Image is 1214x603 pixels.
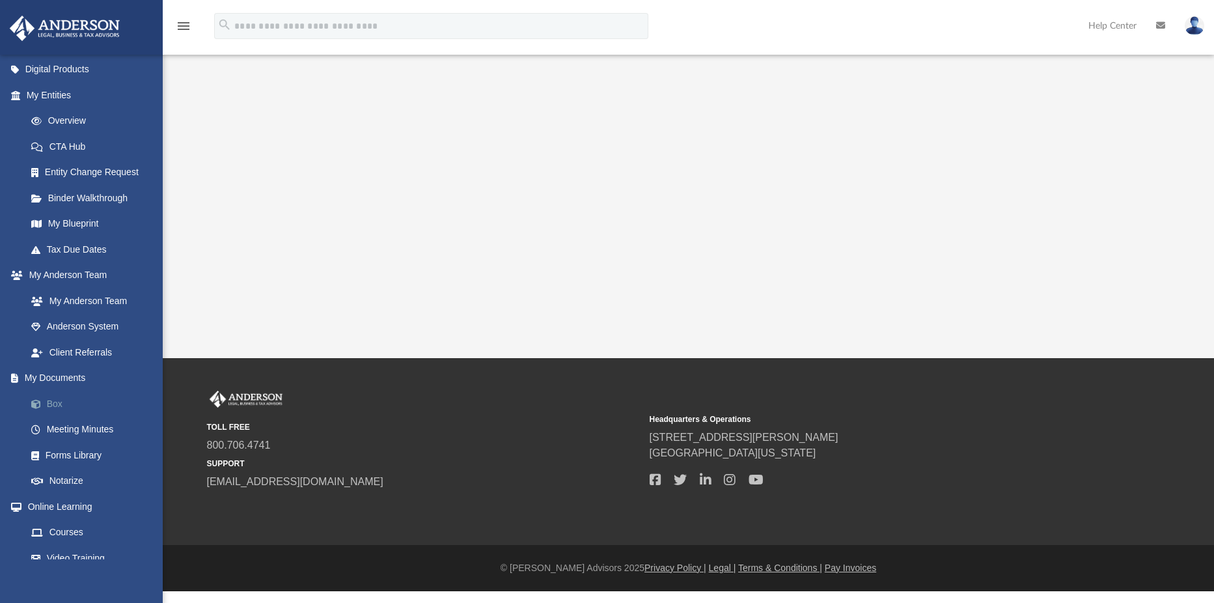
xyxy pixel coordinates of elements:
[650,414,1083,425] small: Headquarters & Operations
[163,561,1214,575] div: © [PERSON_NAME] Advisors 2025
[9,57,163,83] a: Digital Products
[18,468,163,494] a: Notarize
[9,82,163,108] a: My Entities
[207,458,641,470] small: SUPPORT
[18,108,163,134] a: Overview
[176,25,191,34] a: menu
[18,417,163,443] a: Meeting Minutes
[18,442,156,468] a: Forms Library
[709,563,736,573] a: Legal |
[650,447,816,458] a: [GEOGRAPHIC_DATA][US_STATE]
[6,16,124,41] img: Anderson Advisors Platinum Portal
[176,18,191,34] i: menu
[18,211,156,237] a: My Blueprint
[825,563,876,573] a: Pay Invoices
[18,339,156,365] a: Client Referrals
[650,432,838,443] a: [STREET_ADDRESS][PERSON_NAME]
[207,421,641,433] small: TOLL FREE
[18,314,156,340] a: Anderson System
[1185,16,1204,35] img: User Pic
[9,494,156,520] a: Online Learning
[207,391,285,408] img: Anderson Advisors Platinum Portal
[9,262,156,288] a: My Anderson Team
[18,520,156,546] a: Courses
[18,133,163,160] a: CTA Hub
[18,545,150,571] a: Video Training
[207,476,383,487] a: [EMAIL_ADDRESS][DOMAIN_NAME]
[644,563,706,573] a: Privacy Policy |
[18,236,163,262] a: Tax Due Dates
[207,440,271,451] a: 800.706.4741
[18,160,163,186] a: Entity Change Request
[738,563,822,573] a: Terms & Conditions |
[18,185,163,211] a: Binder Walkthrough
[217,18,232,32] i: search
[9,365,163,391] a: My Documents
[18,288,150,314] a: My Anderson Team
[18,391,163,417] a: Box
